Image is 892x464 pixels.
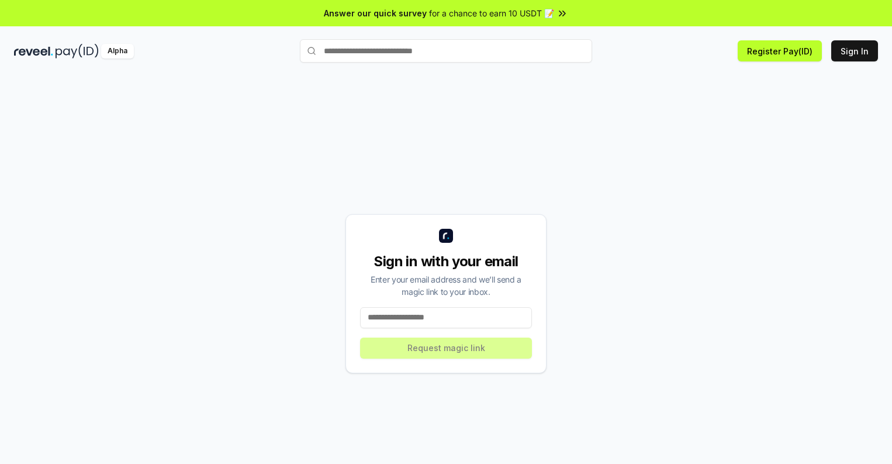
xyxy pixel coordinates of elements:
button: Register Pay(ID) [738,40,822,61]
img: logo_small [439,229,453,243]
span: for a chance to earn 10 USDT 📝 [429,7,554,19]
span: Answer our quick survey [324,7,427,19]
img: pay_id [56,44,99,59]
div: Sign in with your email [360,252,532,271]
button: Sign In [831,40,878,61]
div: Alpha [101,44,134,59]
div: Enter your email address and we’ll send a magic link to your inbox. [360,273,532,298]
img: reveel_dark [14,44,53,59]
